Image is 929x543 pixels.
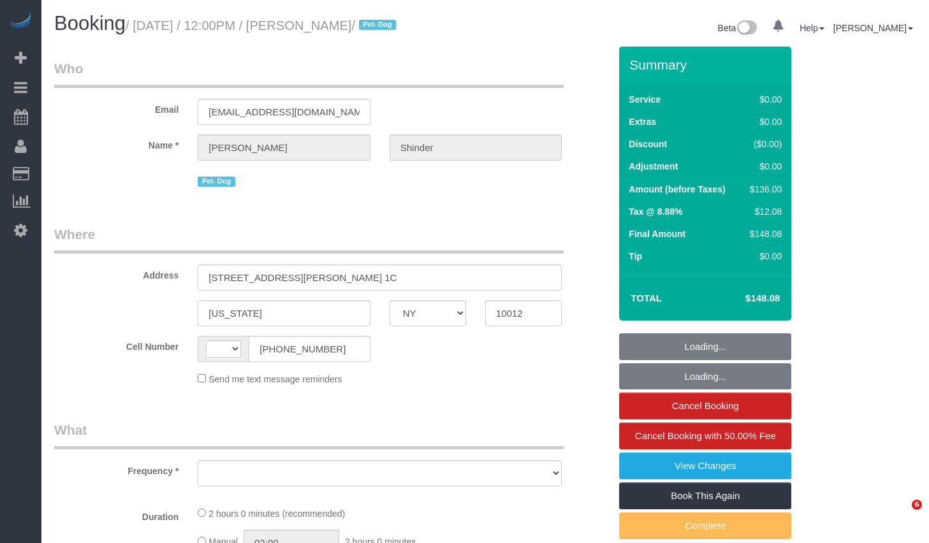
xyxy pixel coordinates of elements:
[351,18,400,33] span: /
[359,20,396,30] span: Pet- Dog
[745,115,782,128] div: $0.00
[619,393,791,419] a: Cancel Booking
[198,300,370,326] input: City
[629,250,642,263] label: Tip
[718,23,757,33] a: Beta
[54,12,126,34] span: Booking
[45,99,188,116] label: Email
[45,134,188,152] label: Name *
[629,138,667,150] label: Discount
[629,115,656,128] label: Extras
[745,183,782,196] div: $136.00
[208,509,345,519] span: 2 hours 0 minutes (recommended)
[45,264,188,282] label: Address
[390,134,562,161] input: Last Name
[736,20,757,37] img: New interface
[629,228,685,240] label: Final Amount
[8,13,33,31] img: Automaid Logo
[629,93,661,106] label: Service
[249,336,370,362] input: Cell Number
[54,59,564,88] legend: Who
[54,421,564,449] legend: What
[800,23,824,33] a: Help
[745,160,782,173] div: $0.00
[198,134,370,161] input: First Name
[833,23,913,33] a: [PERSON_NAME]
[635,430,776,441] span: Cancel Booking with 50.00% Fee
[629,57,785,72] h3: Summary
[198,177,235,187] span: Pet- Dog
[745,228,782,240] div: $148.08
[707,293,780,304] h4: $148.08
[45,336,188,353] label: Cell Number
[745,250,782,263] div: $0.00
[745,138,782,150] div: ($0.00)
[912,500,922,510] span: 6
[629,160,678,173] label: Adjustment
[208,374,342,384] span: Send me text message reminders
[629,183,725,196] label: Amount (before Taxes)
[485,300,562,326] input: Zip Code
[745,93,782,106] div: $0.00
[45,460,188,477] label: Frequency *
[619,452,791,479] a: View Changes
[619,423,791,449] a: Cancel Booking with 50.00% Fee
[745,205,782,218] div: $12.08
[629,205,682,218] label: Tax @ 8.88%
[619,482,791,509] a: Book This Again
[886,500,916,530] iframe: Intercom live chat
[45,506,188,523] label: Duration
[198,99,370,125] input: Email
[126,18,400,33] small: / [DATE] / 12:00PM / [PERSON_NAME]
[631,293,662,303] strong: Total
[54,225,564,254] legend: Where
